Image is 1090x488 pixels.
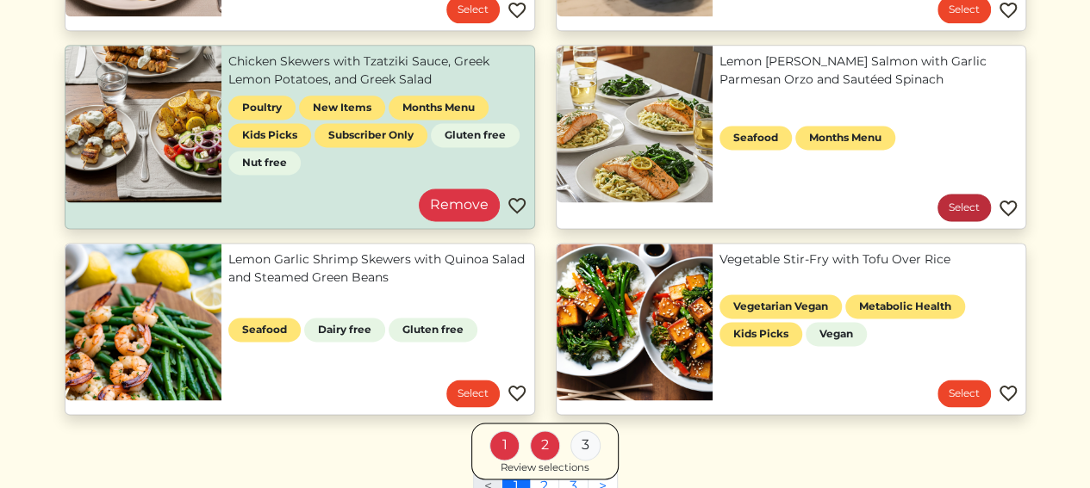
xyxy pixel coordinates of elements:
a: Select [937,380,991,407]
a: Select [937,194,991,221]
div: 3 [570,429,601,460]
a: Remove [419,188,500,221]
img: Favorite menu item [998,383,1018,404]
a: Chicken Skewers with Tzatziki Sauce, Greek Lemon Potatoes, and Greek Salad [228,53,527,89]
img: Favorite menu item [507,383,527,404]
a: 1 2 3 Review selections [471,422,619,479]
div: Review selections [501,460,589,475]
div: 2 [530,429,560,460]
a: Select [446,380,500,407]
a: Lemon Garlic Shrimp Skewers with Quinoa Salad and Steamed Green Beans [228,250,527,287]
img: Favorite menu item [998,198,1018,219]
img: Favorite menu item [507,195,527,216]
a: Lemon [PERSON_NAME] Salmon with Garlic Parmesan Orzo and Sautéed Spinach [719,53,1018,89]
div: 1 [489,429,520,460]
a: Vegetable Stir-Fry with Tofu Over Rice [719,250,1018,269]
